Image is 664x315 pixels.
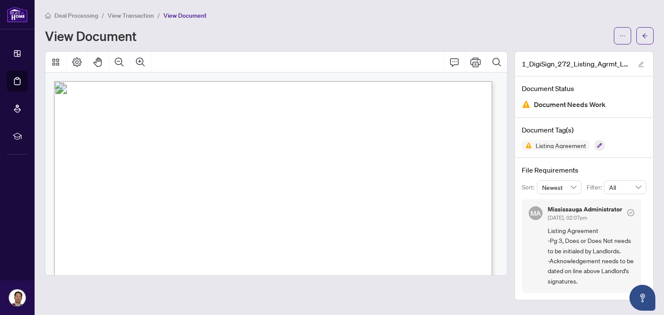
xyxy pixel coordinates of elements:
li: / [157,10,160,20]
span: Listing Agreement [532,142,590,148]
span: Listing Agreement -Pg 3, Does or Does Not needs to be initialed by Landlords. -Acknowledgement ne... [548,226,634,286]
span: edit [638,61,644,67]
h1: View Document [45,29,137,43]
span: check-circle [627,209,634,216]
span: All [609,181,641,194]
h4: File Requirements [522,165,646,175]
p: Filter: [587,183,604,192]
h5: Mississauga Administrator [548,206,622,212]
span: View Document [163,12,207,19]
span: 1_DigiSign_272_Listing_Agrmt_Landlord_Designated_Rep_Agrmt_Auth_to_Offer_for_Lease_-_PropTx-[PERS... [522,59,630,69]
span: View Transaction [108,12,154,19]
span: MA [530,208,541,218]
span: Deal Processing [54,12,98,19]
span: arrow-left [642,33,648,39]
span: Document Needs Work [534,99,606,110]
img: Status Icon [522,140,532,151]
p: Sort: [522,183,537,192]
img: logo [7,6,28,22]
button: Open asap [629,285,655,311]
img: Document Status [522,100,530,109]
h4: Document Tag(s) [522,125,646,135]
span: ellipsis [619,33,626,39]
span: home [45,13,51,19]
li: / [102,10,104,20]
h4: Document Status [522,83,646,94]
span: [DATE], 02:07pm [548,214,587,221]
span: Newest [542,181,577,194]
img: Profile Icon [9,290,26,306]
